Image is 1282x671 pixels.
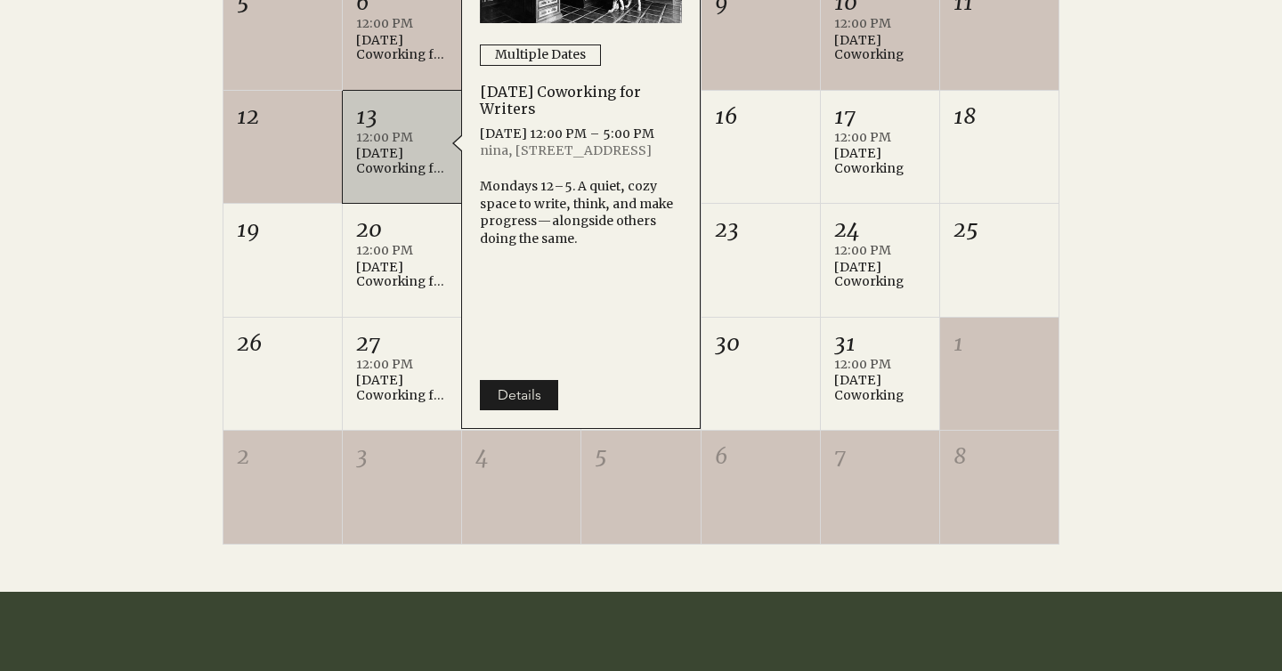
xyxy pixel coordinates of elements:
[953,101,1045,132] div: 18
[715,441,807,472] div: 6
[495,46,586,64] div: Multiple Dates
[834,15,926,33] div: 12:00 PM
[834,242,926,260] div: 12:00 PM
[834,441,926,472] div: 7
[356,373,448,403] div: [DATE] Coworking for Writers
[356,214,448,245] div: 20
[834,33,926,63] div: [DATE] Coworking
[953,214,1045,245] div: 25
[480,83,641,118] a: [DATE] Coworking for Writers
[356,328,448,359] div: 27
[595,441,686,472] div: 5
[834,214,926,245] div: 24
[834,146,926,176] div: [DATE] Coworking
[356,146,448,176] div: [DATE] Coworking for Writers
[356,101,448,132] div: 13
[480,142,682,160] div: nina, [STREET_ADDRESS]
[356,441,448,472] div: 3
[834,328,926,359] div: 31
[356,242,448,260] div: 12:00 PM
[498,385,541,405] span: Details
[356,129,448,147] div: 12:00 PM
[715,214,807,245] div: 23
[834,129,926,147] div: 12:00 PM
[834,260,926,290] div: [DATE] Coworking
[237,328,329,359] div: 26
[480,380,558,410] a: Details
[715,328,807,359] div: 30
[715,101,807,132] div: 16
[480,178,682,247] div: Mondays 12–5. A quiet, cozy space to write, think, and make progress—alongside others doing the s...
[953,441,1045,472] div: 8
[356,260,448,290] div: [DATE] Coworking for Writers
[834,101,926,132] div: 17
[237,101,329,132] div: 12
[356,33,448,63] div: [DATE] Coworking for Writers
[237,214,329,245] div: 19
[356,356,448,374] div: 12:00 PM
[953,328,1045,359] div: 1
[475,441,567,472] div: 4
[834,373,926,403] div: [DATE] Coworking
[834,356,926,374] div: 12:00 PM
[237,441,329,472] div: 2
[356,15,448,33] div: 12:00 PM
[480,125,682,143] div: [DATE] 12:00 PM – 5:00 PM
